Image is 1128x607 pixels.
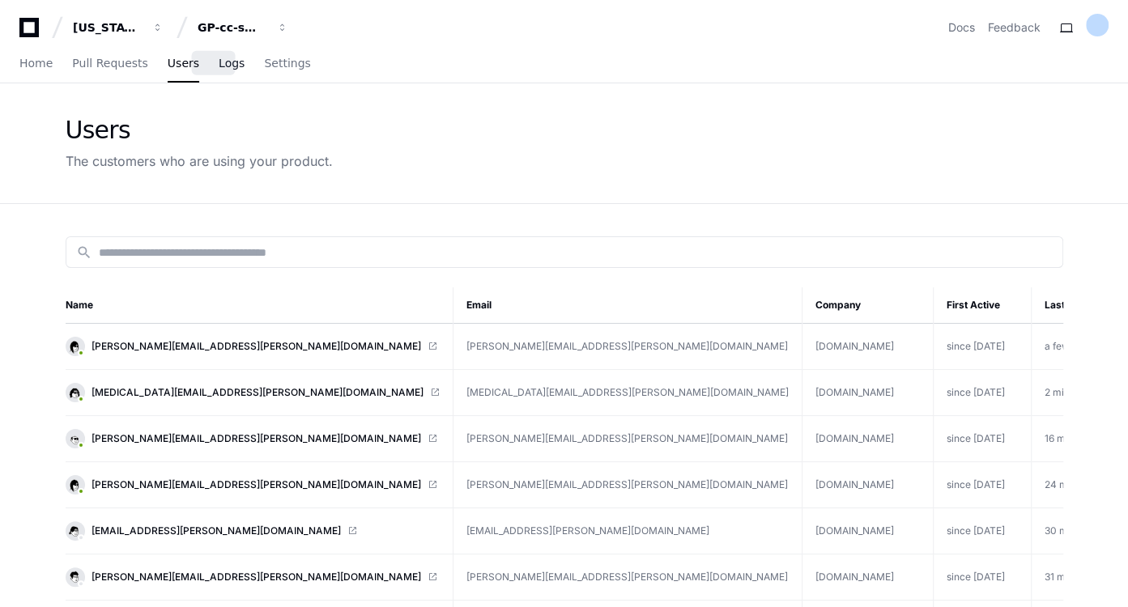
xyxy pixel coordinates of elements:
[453,508,802,554] td: [EMAIL_ADDRESS][PERSON_NAME][DOMAIN_NAME]
[92,478,421,491] span: [PERSON_NAME][EMAIL_ADDRESS][PERSON_NAME][DOMAIN_NAME]
[933,287,1031,324] th: First Active
[453,416,802,462] td: [PERSON_NAME][EMAIL_ADDRESS][PERSON_NAME][DOMAIN_NAME]
[73,19,143,36] div: [US_STATE] Pacific
[219,58,245,68] span: Logs
[264,58,310,68] span: Settings
[67,431,83,446] img: 13.svg
[168,58,199,68] span: Users
[76,244,92,261] mat-icon: search
[66,567,440,587] a: [PERSON_NAME][EMAIL_ADDRESS][PERSON_NAME][DOMAIN_NAME]
[802,462,933,508] td: [DOMAIN_NAME]
[66,337,440,356] a: [PERSON_NAME][EMAIL_ADDRESS][PERSON_NAME][DOMAIN_NAME]
[453,554,802,601] td: [PERSON_NAME][EMAIL_ADDRESS][PERSON_NAME][DOMAIN_NAME]
[802,416,933,462] td: [DOMAIN_NAME]
[66,429,440,448] a: [PERSON_NAME][EMAIL_ADDRESS][PERSON_NAME][DOMAIN_NAME]
[72,45,147,83] a: Pull Requests
[67,477,83,492] img: 11.svg
[948,19,975,36] a: Docs
[933,370,1031,416] td: since [DATE]
[67,384,83,400] img: 3.svg
[933,416,1031,462] td: since [DATE]
[802,287,933,324] th: Company
[219,45,245,83] a: Logs
[802,508,933,554] td: [DOMAIN_NAME]
[67,569,83,584] img: 5.svg
[802,370,933,416] td: [DOMAIN_NAME]
[66,151,333,171] div: The customers who are using your product.
[92,386,424,399] span: [MEDICAL_DATA][EMAIL_ADDRESS][PERSON_NAME][DOMAIN_NAME]
[453,324,802,370] td: [PERSON_NAME][EMAIL_ADDRESS][PERSON_NAME][DOMAIN_NAME]
[19,58,53,68] span: Home
[66,383,440,402] a: [MEDICAL_DATA][EMAIL_ADDRESS][PERSON_NAME][DOMAIN_NAME]
[168,45,199,83] a: Users
[72,58,147,68] span: Pull Requests
[453,462,802,508] td: [PERSON_NAME][EMAIL_ADDRESS][PERSON_NAME][DOMAIN_NAME]
[66,521,440,541] a: [EMAIL_ADDRESS][PERSON_NAME][DOMAIN_NAME]
[453,287,802,324] th: Email
[933,554,1031,601] td: since [DATE]
[66,13,170,42] button: [US_STATE] Pacific
[453,370,802,416] td: [MEDICAL_DATA][EMAIL_ADDRESS][PERSON_NAME][DOMAIN_NAME]
[92,432,421,445] span: [PERSON_NAME][EMAIL_ADDRESS][PERSON_NAME][DOMAIN_NAME]
[988,19,1041,36] button: Feedback
[67,523,83,538] img: 14.svg
[92,524,341,537] span: [EMAIL_ADDRESS][PERSON_NAME][DOMAIN_NAME]
[67,338,83,354] img: 11.svg
[191,13,295,42] button: GP-cc-sml-apps
[802,324,933,370] td: [DOMAIN_NAME]
[66,287,453,324] th: Name
[933,324,1031,370] td: since [DATE]
[66,116,333,145] div: Users
[264,45,310,83] a: Settings
[802,554,933,601] td: [DOMAIN_NAME]
[92,340,421,353] span: [PERSON_NAME][EMAIL_ADDRESS][PERSON_NAME][DOMAIN_NAME]
[933,508,1031,554] td: since [DATE]
[92,571,421,584] span: [PERSON_NAME][EMAIL_ADDRESS][PERSON_NAME][DOMAIN_NAME]
[66,475,440,495] a: [PERSON_NAME][EMAIL_ADDRESS][PERSON_NAME][DOMAIN_NAME]
[198,19,267,36] div: GP-cc-sml-apps
[19,45,53,83] a: Home
[933,462,1031,508] td: since [DATE]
